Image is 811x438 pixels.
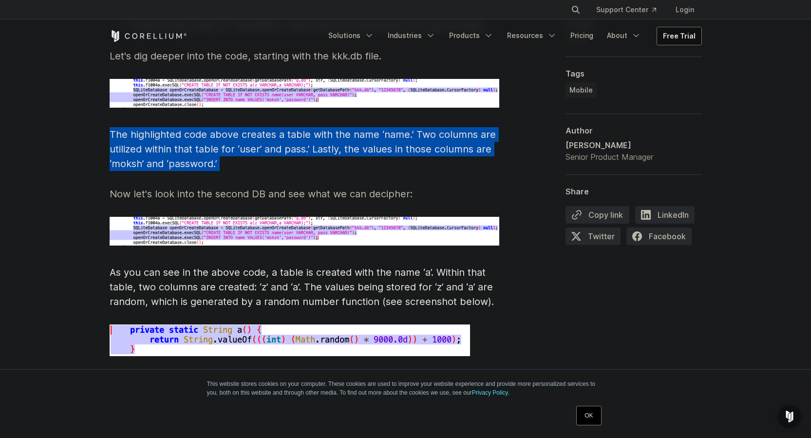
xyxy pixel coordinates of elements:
[110,324,470,356] img: Second database in the kkk.db file
[626,228,692,245] span: Facebook
[566,126,702,135] div: Author
[668,1,702,19] a: Login
[635,206,695,224] span: LinkedIn
[588,1,664,19] a: Support Center
[382,27,441,44] a: Industries
[472,389,509,396] a: Privacy Policy.
[322,27,380,44] a: Solutions
[110,49,499,63] p: Let's dig deeper into the code, starting with the kkk.db file.
[626,228,698,249] a: Facebook
[559,1,702,19] div: Navigation Menu
[778,405,801,428] div: Open Intercom Messenger
[601,27,647,44] a: About
[569,85,593,95] span: Mobile
[110,30,187,42] a: Corellium Home
[566,151,653,163] div: Senior Product Manager
[566,228,621,245] span: Twitter
[576,406,601,425] a: OK
[635,206,700,228] a: LinkedIn
[207,380,604,397] p: This website stores cookies on your computer. These cookies are used to improve your website expe...
[566,228,626,249] a: Twitter
[566,69,702,78] div: Tags
[110,127,499,171] p: The highlighted code above creates a table with the name ‘name.’ Two columns are utilized within ...
[443,27,499,44] a: Products
[110,217,499,246] img: Second database in the kkk.db file
[566,139,653,151] div: [PERSON_NAME]
[567,1,585,19] button: Search
[110,187,499,201] p: Now let's look into the second DB and see what we can decipher:
[110,79,499,108] img: Screenshot of the kkk.db file
[110,267,494,307] span: As you can see in the above code, a table is created with the name ‘a’. Within that table, two co...
[566,206,629,224] button: Copy link
[566,187,702,196] div: Share
[565,27,599,44] a: Pricing
[657,27,701,45] a: Free Trial
[566,82,597,98] a: Mobile
[322,27,702,45] div: Navigation Menu
[501,27,563,44] a: Resources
